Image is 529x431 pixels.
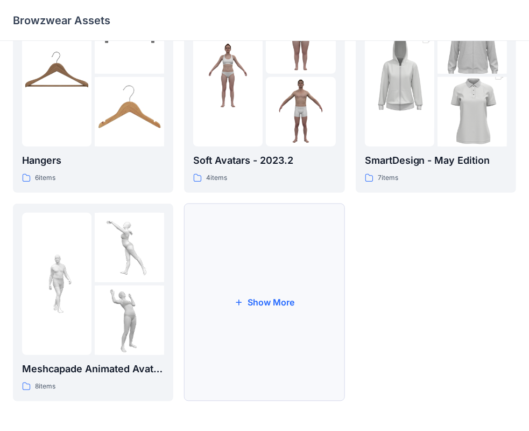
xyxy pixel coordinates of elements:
[35,172,55,184] p: 6 items
[193,153,335,168] p: Soft Avatars - 2023.2
[378,172,398,184] p: 7 items
[184,204,344,401] button: Show More
[193,40,263,110] img: folder 1
[206,172,227,184] p: 4 items
[438,60,507,164] img: folder 3
[13,13,110,28] p: Browzwear Assets
[22,153,164,168] p: Hangers
[95,213,164,282] img: folder 2
[365,153,507,168] p: SmartDesign - May Edition
[95,77,164,147] img: folder 3
[22,40,91,110] img: folder 1
[13,204,173,401] a: folder 1folder 2folder 3Meshcapade Animated Avatars8items
[35,381,55,392] p: 8 items
[22,362,164,377] p: Meshcapade Animated Avatars
[266,77,335,147] img: folder 3
[365,23,434,128] img: folder 1
[95,286,164,355] img: folder 3
[22,249,91,318] img: folder 1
